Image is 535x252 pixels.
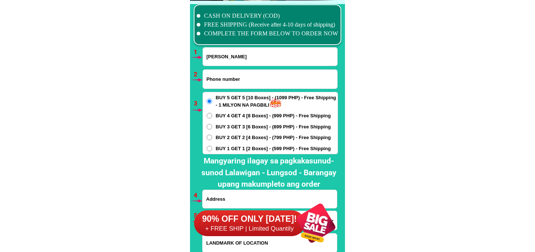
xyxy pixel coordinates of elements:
[194,191,202,200] h6: 4
[203,70,337,89] input: Input phone_number
[216,123,331,131] span: BUY 3 GET 3 [6 Boxes] - (899 PHP) - Free Shipping
[197,11,338,20] li: CASH ON DELIVERY (COD)
[197,29,338,38] li: COMPLETE THE FORM BELOW TO ORDER NOW
[203,48,337,66] input: Input full_name
[207,99,212,104] input: BUY 5 GET 5 [10 Boxes] - (1099 PHP) - Free Shipping - 1 MILYON NA PAGBILI
[207,135,212,140] input: BUY 2 GET 2 [4 Boxes] - (799 PHP) - Free Shipping
[194,225,305,233] h6: + FREE SHIP | Limited Quantily
[207,124,212,130] input: BUY 3 GET 3 [6 Boxes] - (899 PHP) - Free Shipping
[196,155,342,190] h2: Mangyaring ilagay sa pagkakasunud-sunod Lalawigan - Lungsod - Barangay upang makumpleto ang order
[194,70,202,79] h6: 2
[207,146,212,151] input: BUY 1 GET 1 [2 Boxes] - (599 PHP) - Free Shipping
[194,211,202,221] h6: 5
[216,112,331,120] span: BUY 4 GET 4 [8 Boxes] - (999 PHP) - Free Shipping
[216,134,331,141] span: BUY 2 GET 2 [4 Boxes] - (799 PHP) - Free Shipping
[194,48,202,57] h6: 1
[194,214,305,225] h6: 90% OFF ONLY [DATE]!
[216,145,331,152] span: BUY 1 GET 1 [2 Boxes] - (599 PHP) - Free Shipping
[216,94,338,108] span: BUY 5 GET 5 [10 Boxes] - (1099 PHP) - Free Shipping - 1 MILYON NA PAGBILI
[207,113,212,118] input: BUY 4 GET 4 [8 Boxes] - (999 PHP) - Free Shipping
[194,99,202,108] h6: 3
[197,20,338,29] li: FREE SHIPPING (Receive after 4-10 days of shipping)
